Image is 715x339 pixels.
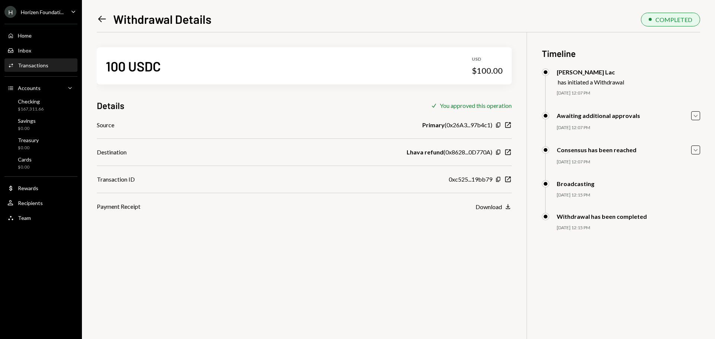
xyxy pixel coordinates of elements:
[557,90,700,96] div: [DATE] 12:07 PM
[106,58,161,74] div: 100 USDC
[21,9,64,15] div: Horizen Foundati...
[97,99,124,112] h3: Details
[97,121,114,129] div: Source
[472,56,503,63] div: USD
[407,148,444,157] b: Lhava refund
[97,175,135,184] div: Transaction ID
[557,192,700,198] div: [DATE] 12:15 PM
[472,65,503,76] div: $100.00
[18,164,32,170] div: $0.00
[422,121,492,129] div: ( 0x26A3...97b4c1 )
[18,125,36,132] div: $0.00
[18,32,32,39] div: Home
[4,115,77,133] a: Savings$0.00
[113,12,212,26] h1: Withdrawal Details
[18,156,32,163] div: Cards
[4,196,77,210] a: Recipients
[18,215,31,221] div: Team
[4,6,16,18] div: H
[422,121,445,129] b: Primary
[4,154,77,172] a: Cards$0.00
[18,185,38,191] div: Rewards
[18,47,31,54] div: Inbox
[557,180,594,187] div: Broadcasting
[4,44,77,57] a: Inbox
[4,81,77,95] a: Accounts
[476,203,512,211] button: Download
[18,200,43,206] div: Recipients
[4,58,77,72] a: Transactions
[557,159,700,165] div: [DATE] 12:07 PM
[557,146,636,153] div: Consensus has been reached
[4,181,77,195] a: Rewards
[18,106,44,112] div: $167,311.66
[97,148,127,157] div: Destination
[407,148,492,157] div: ( 0x8628...0D770A )
[440,102,512,109] div: You approved this operation
[557,112,640,119] div: Awaiting additional approvals
[542,47,700,60] h3: Timeline
[18,85,41,91] div: Accounts
[18,98,44,105] div: Checking
[97,202,140,211] div: Payment Receipt
[476,203,502,210] div: Download
[4,211,77,224] a: Team
[4,29,77,42] a: Home
[557,68,624,76] div: [PERSON_NAME] Lac
[655,16,692,23] div: COMPLETED
[449,175,492,184] div: 0xc525...19bb79
[4,96,77,114] a: Checking$167,311.66
[18,145,39,151] div: $0.00
[18,62,48,68] div: Transactions
[557,125,700,131] div: [DATE] 12:07 PM
[557,213,647,220] div: Withdrawal has been completed
[18,137,39,143] div: Treasury
[558,79,624,86] div: has initiated a Withdrawal
[4,135,77,153] a: Treasury$0.00
[18,118,36,124] div: Savings
[557,225,700,231] div: [DATE] 12:15 PM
